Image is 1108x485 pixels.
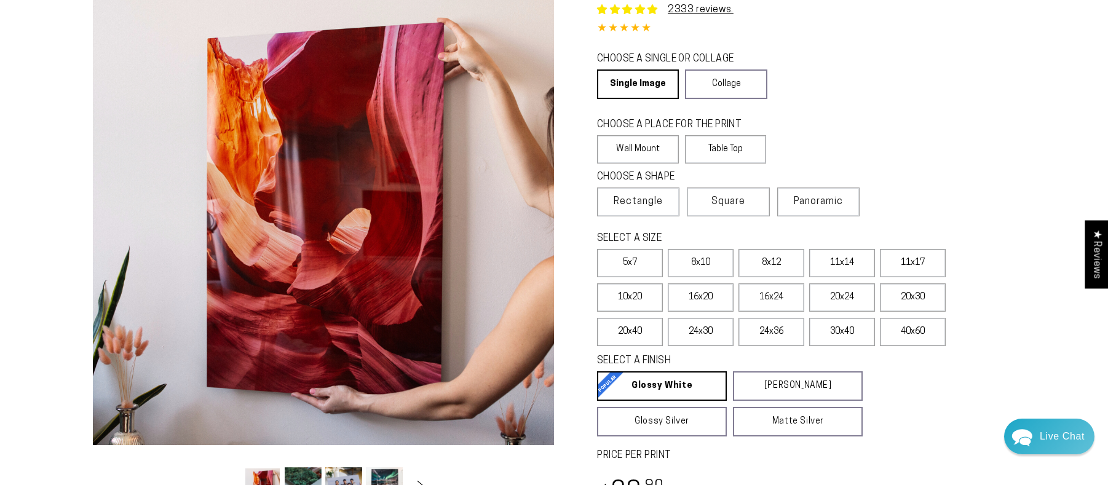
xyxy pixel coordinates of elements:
label: 20x40 [597,318,663,346]
div: Click to open Judge.me floating reviews tab [1085,220,1108,288]
label: 8x10 [668,249,734,277]
div: Contact Us Directly [1040,419,1085,454]
label: 24x30 [668,318,734,346]
a: Single Image [597,69,679,99]
a: Matte Silver [733,407,863,436]
legend: SELECT A FINISH [597,354,833,368]
label: 20x30 [880,283,946,312]
span: Panoramic [794,197,843,207]
label: 40x60 [880,318,946,346]
label: 20x24 [809,283,875,312]
legend: SELECT A SIZE [597,232,843,246]
div: Chat widget toggle [1004,419,1094,454]
label: Wall Mount [597,135,679,164]
a: Glossy Silver [597,407,727,436]
div: 4.85 out of 5.0 stars [597,20,1015,38]
label: 30x40 [809,318,875,346]
a: [PERSON_NAME] [733,371,863,401]
label: 16x20 [668,283,734,312]
label: 24x36 [738,318,804,346]
label: 11x17 [880,249,946,277]
a: Glossy White [597,371,727,401]
label: 10x20 [597,283,663,312]
legend: CHOOSE A PLACE FOR THE PRINT [597,118,755,132]
span: Square [711,194,745,209]
label: 8x12 [738,249,804,277]
label: 16x24 [738,283,804,312]
legend: CHOOSE A SINGLE OR COLLAGE [597,52,756,66]
a: Collage [685,69,767,99]
label: 5x7 [597,249,663,277]
legend: CHOOSE A SHAPE [597,170,757,184]
label: 11x14 [809,249,875,277]
label: PRICE PER PRINT [597,449,1015,463]
label: Table Top [685,135,767,164]
a: 2333 reviews. [668,5,734,15]
span: Rectangle [614,194,663,209]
